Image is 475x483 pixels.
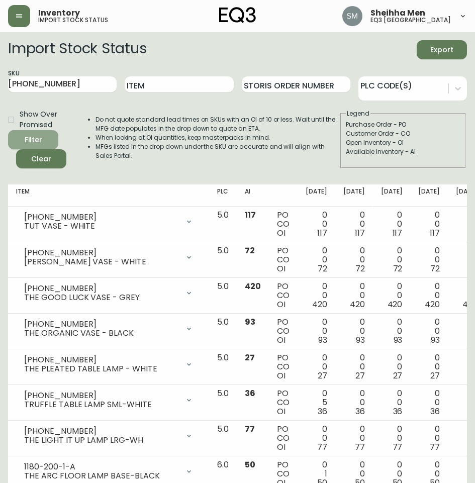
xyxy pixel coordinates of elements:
div: 0 0 [306,246,327,273]
span: 420 [350,299,365,310]
li: Do not quote standard lead times on SKUs with an OI of 10 or less. Wait until the MFG date popula... [96,115,339,133]
div: 0 0 [343,425,365,452]
span: 117 [393,227,403,239]
td: 5.0 [209,207,237,242]
div: 0 5 [306,389,327,416]
span: 36 [245,388,255,399]
div: 0 0 [343,211,365,238]
div: [PHONE_NUMBER] [24,355,179,364]
th: [DATE] [335,184,373,207]
div: 0 0 [343,353,365,380]
span: 72 [318,263,327,274]
div: 0 0 [343,282,365,309]
legend: Legend [346,109,370,118]
span: 77 [355,441,365,453]
div: PO CO [277,211,290,238]
div: PO CO [277,246,290,273]
span: Show Over Promised [20,109,67,130]
th: [DATE] [410,184,448,207]
div: 0 0 [343,246,365,273]
span: 36 [318,406,327,417]
div: [PHONE_NUMBER]THE ORGANIC VASE - BLACK [16,318,201,340]
span: 27 [355,370,365,381]
span: 27 [245,352,255,363]
div: 0 0 [418,246,440,273]
div: THE LIGHT IT UP LAMP LRG-WH [24,436,179,445]
span: OI [277,263,286,274]
span: OI [277,299,286,310]
div: 0 0 [381,246,403,273]
span: 27 [430,370,440,381]
div: THE ARC FLOOR LAMP BASE-BLACK [24,471,179,480]
div: PO CO [277,318,290,345]
span: 72 [430,263,440,274]
div: [PHONE_NUMBER] [24,391,179,400]
span: 27 [393,370,403,381]
span: 77 [317,441,327,453]
div: [PERSON_NAME] VASE - WHITE [24,257,179,266]
div: [PHONE_NUMBER]TUT VASE - WHITE [16,211,201,233]
div: [PHONE_NUMBER] [24,248,179,257]
div: 0 0 [381,389,403,416]
th: AI [237,184,269,207]
div: [PHONE_NUMBER]THE LIGHT IT UP LAMP LRG-WH [16,425,201,447]
span: OI [277,441,286,453]
div: 0 0 [306,318,327,345]
h2: Import Stock Status [8,40,146,59]
span: OI [277,334,286,346]
div: 0 0 [418,425,440,452]
div: 0 0 [418,211,440,238]
th: [DATE] [373,184,411,207]
div: 0 0 [343,389,365,416]
div: 0 0 [418,282,440,309]
td: 5.0 [209,314,237,349]
span: 93 [318,334,327,346]
div: 1180-200-1-ATHE ARC FLOOR LAMP BASE-BLACK [16,460,201,482]
span: 420 [245,280,261,292]
div: TUT VASE - WHITE [24,222,179,231]
div: 0 0 [381,318,403,345]
div: Available Inventory - AI [346,147,460,156]
span: 117 [430,227,440,239]
button: Clear [16,149,66,168]
span: Clear [24,153,58,165]
span: Export [425,44,459,56]
div: PO CO [277,389,290,416]
span: Inventory [38,9,80,17]
span: 117 [355,227,365,239]
div: 0 0 [381,353,403,380]
h5: eq3 [GEOGRAPHIC_DATA] [370,17,451,23]
div: [PHONE_NUMBER] [24,213,179,222]
span: OI [277,406,286,417]
img: cfa6f7b0e1fd34ea0d7b164297c1067f [342,6,362,26]
th: Item [8,184,209,207]
span: 36 [355,406,365,417]
li: MFGs listed in the drop down under the SKU are accurate and will align with Sales Portal. [96,142,339,160]
span: 77 [430,441,440,453]
div: [PHONE_NUMBER]THE PLEATED TABLE LAMP - WHITE [16,353,201,375]
div: [PHONE_NUMBER] [24,320,179,329]
span: 420 [312,299,327,310]
td: 5.0 [209,242,237,278]
div: Filter [25,134,42,146]
span: 93 [394,334,403,346]
span: 93 [431,334,440,346]
button: Export [417,40,467,59]
div: THE PLEATED TABLE LAMP - WHITE [24,364,179,373]
td: 5.0 [209,349,237,385]
div: PO CO [277,353,290,380]
div: [PHONE_NUMBER][PERSON_NAME] VASE - WHITE [16,246,201,268]
div: 0 0 [381,282,403,309]
span: 93 [356,334,365,346]
div: 0 0 [306,282,327,309]
li: When looking at OI quantities, keep masterpacks in mind. [96,133,339,142]
div: 0 0 [418,389,440,416]
span: 72 [245,245,255,256]
span: 420 [425,299,440,310]
span: 36 [430,406,440,417]
div: [PHONE_NUMBER]THE GOOD LUCK VASE - GREY [16,282,201,304]
img: logo [219,7,256,23]
td: 5.0 [209,421,237,456]
div: 0 0 [306,425,327,452]
span: 27 [318,370,327,381]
